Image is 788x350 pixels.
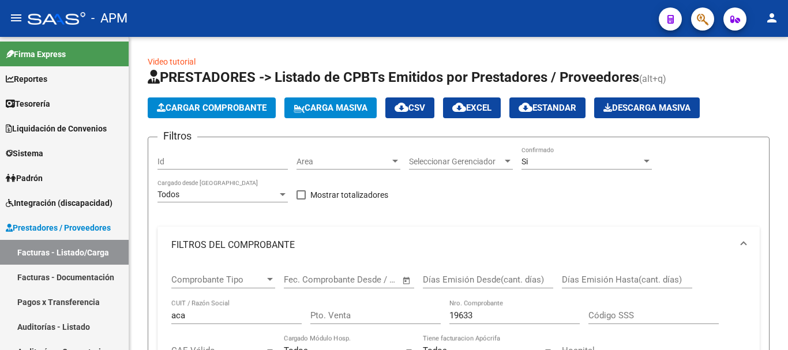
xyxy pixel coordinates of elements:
span: Todos [157,190,179,199]
mat-expansion-panel-header: FILTROS DEL COMPROBANTE [157,227,760,264]
span: Prestadores / Proveedores [6,221,111,234]
span: Carga Masiva [294,103,367,113]
button: Estandar [509,97,586,118]
span: Si [521,157,528,166]
span: Area [297,157,390,167]
input: End date [332,274,388,285]
span: Reportes [6,73,47,85]
span: EXCEL [452,103,491,113]
span: Liquidación de Convenios [6,122,107,135]
span: Firma Express [6,48,66,61]
h3: Filtros [157,128,197,144]
button: Carga Masiva [284,97,377,118]
span: PRESTADORES -> Listado de CPBTs Emitidos por Prestadores / Proveedores [148,69,639,85]
span: (alt+q) [639,73,666,84]
mat-icon: cloud_download [395,100,408,114]
span: Sistema [6,147,43,160]
span: - APM [91,6,127,31]
mat-panel-title: FILTROS DEL COMPROBANTE [171,239,732,251]
span: Tesorería [6,97,50,110]
span: CSV [395,103,425,113]
button: EXCEL [443,97,501,118]
input: Start date [284,274,321,285]
mat-icon: cloud_download [452,100,466,114]
span: Cargar Comprobante [157,103,267,113]
span: Integración (discapacidad) [6,197,112,209]
mat-icon: cloud_download [519,100,532,114]
button: Cargar Comprobante [148,97,276,118]
span: Seleccionar Gerenciador [409,157,502,167]
mat-icon: person [765,11,779,25]
a: Video tutorial [148,57,196,66]
button: Descarga Masiva [594,97,700,118]
app-download-masive: Descarga masiva de comprobantes (adjuntos) [594,97,700,118]
span: Estandar [519,103,576,113]
iframe: Intercom live chat [749,311,776,338]
span: Comprobante Tipo [171,274,265,285]
span: Descarga Masiva [603,103,691,113]
mat-icon: menu [9,11,23,25]
button: Open calendar [400,274,414,287]
span: Padrón [6,172,43,185]
span: Mostrar totalizadores [310,188,388,202]
button: CSV [385,97,434,118]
